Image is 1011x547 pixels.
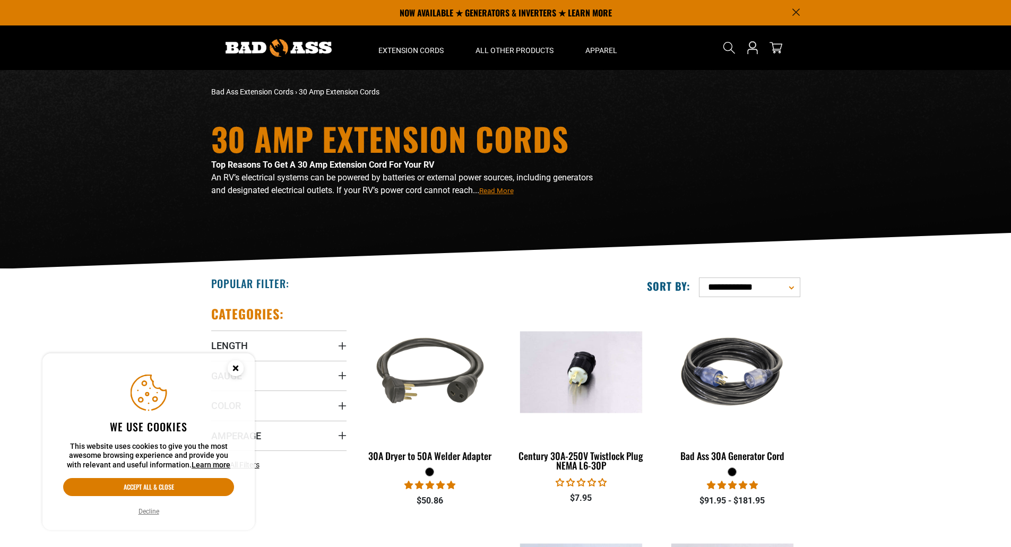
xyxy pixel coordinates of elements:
[211,306,284,322] h2: Categories:
[664,494,800,507] div: $91.95 - $181.95
[378,46,444,55] span: Extension Cords
[514,331,648,413] img: Century 30A-250V Twistlock Plug NEMA L6-30P
[513,451,649,470] div: Century 30A-250V Twistlock Plug NEMA L6-30P
[211,88,293,96] a: Bad Ass Extension Cords
[513,306,649,476] a: Century 30A-250V Twistlock Plug NEMA L6-30P Century 30A-250V Twistlock Plug NEMA L6-30P
[295,88,297,96] span: ›
[362,451,498,461] div: 30A Dryer to 50A Welder Adapter
[647,279,690,293] label: Sort by:
[211,276,289,290] h2: Popular Filter:
[42,353,255,531] aside: Cookie Consent
[513,492,649,505] div: $7.95
[135,506,162,517] button: Decline
[211,160,434,170] strong: Top Reasons To Get A 30 Amp Extension Cord For Your RV
[569,25,633,70] summary: Apparel
[721,39,738,56] summary: Search
[211,123,599,154] h1: 30 Amp Extension Cords
[211,331,347,360] summary: Length
[556,477,607,488] span: 0.00 stars
[299,88,379,96] span: 30 Amp Extension Cords
[211,171,599,197] p: An RV’s electrical systems can be powered by batteries or external power sources, including gener...
[211,340,248,352] span: Length
[211,361,347,390] summary: Gauge
[63,420,234,433] h2: We use cookies
[707,480,758,490] span: 5.00 stars
[460,25,569,70] summary: All Other Products
[63,442,234,470] p: This website uses cookies to give you the most awesome browsing experience and provide you with r...
[211,421,347,450] summary: Amperage
[192,461,230,469] a: Learn more
[363,311,497,433] img: black
[362,494,498,507] div: $50.86
[476,46,554,55] span: All Other Products
[362,25,460,70] summary: Extension Cords
[666,311,799,433] img: black
[211,86,599,98] nav: breadcrumbs
[211,390,347,420] summary: Color
[479,187,514,195] span: Read More
[226,39,332,57] img: Bad Ass Extension Cords
[362,306,498,467] a: black 30A Dryer to 50A Welder Adapter
[664,306,800,467] a: black Bad Ass 30A Generator Cord
[404,480,455,490] span: 5.00 stars
[585,46,617,55] span: Apparel
[63,478,234,496] button: Accept all & close
[664,451,800,461] div: Bad Ass 30A Generator Cord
